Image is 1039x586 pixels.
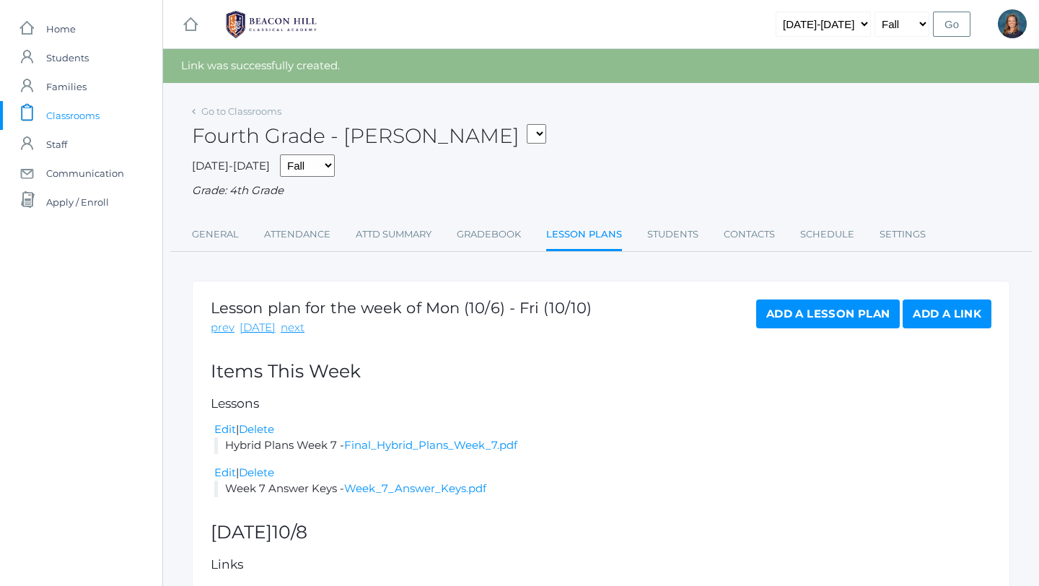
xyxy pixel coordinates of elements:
span: Apply / Enroll [46,188,109,217]
div: Grade: 4th Grade [192,183,1010,199]
a: Attendance [264,220,330,249]
h1: Lesson plan for the week of Mon (10/6) - Fri (10/10) [211,299,592,316]
a: Contacts [724,220,775,249]
a: Edit [214,422,236,436]
h5: Links [211,558,991,572]
a: Lesson Plans [546,220,622,251]
span: [DATE]-[DATE] [192,159,270,172]
a: General [192,220,239,249]
a: Settings [880,220,926,249]
a: Gradebook [457,220,521,249]
a: next [281,320,304,336]
a: Edit [214,465,236,479]
a: Delete [239,465,274,479]
img: 1_BHCALogos-05.png [217,6,325,43]
a: Attd Summary [356,220,431,249]
span: Staff [46,130,67,159]
span: Communication [46,159,124,188]
a: Week_7_Answer_Keys.pdf [344,481,486,495]
a: Add a Link [903,299,991,328]
h2: Items This Week [211,362,991,382]
a: Final_Hybrid_Plans_Week_7.pdf [344,438,517,452]
a: Schedule [800,220,854,249]
span: 10/8 [272,521,307,543]
div: | [214,421,991,438]
a: Add a Lesson Plan [756,299,900,328]
input: Go [933,12,970,37]
span: Home [46,14,76,43]
li: Week 7 Answer Keys - [214,481,991,497]
a: Go to Classrooms [201,105,281,117]
span: Families [46,72,87,101]
h2: Fourth Grade - [PERSON_NAME] [192,125,546,147]
div: Link was successfully created. [163,49,1039,83]
a: Students [647,220,698,249]
div: | [214,465,991,481]
div: Ellie Bradley [998,9,1027,38]
a: Delete [239,422,274,436]
h5: Lessons [211,397,991,411]
li: Hybrid Plans Week 7 - [214,437,991,454]
h2: [DATE] [211,522,991,543]
span: Students [46,43,89,72]
span: Classrooms [46,101,100,130]
a: prev [211,320,234,336]
a: [DATE] [240,320,276,336]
